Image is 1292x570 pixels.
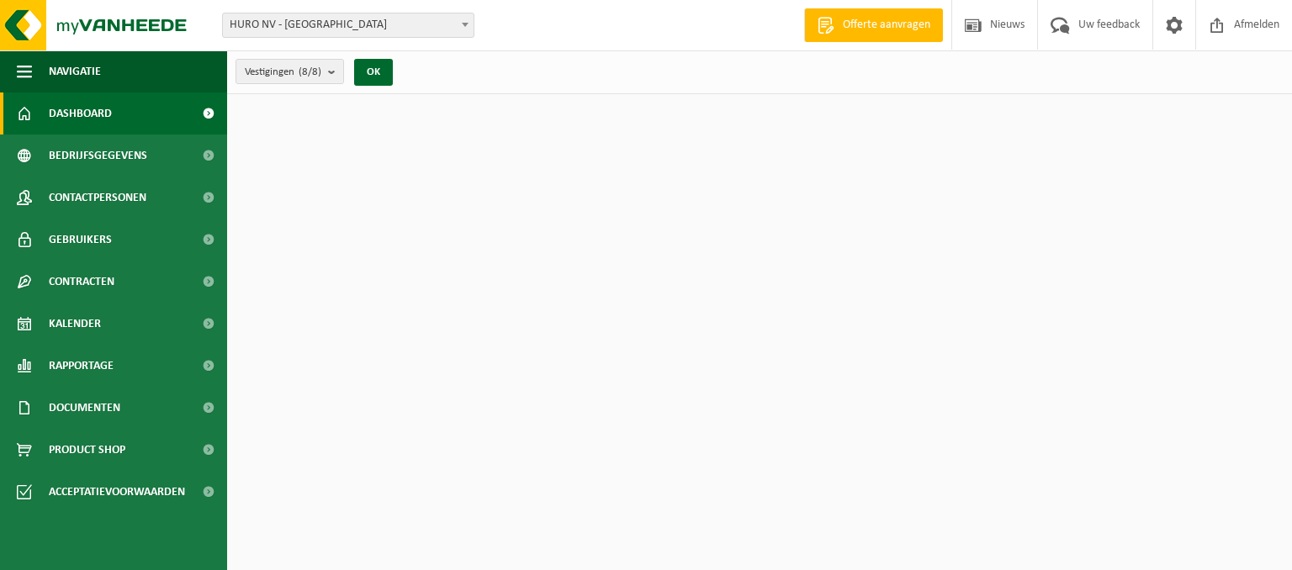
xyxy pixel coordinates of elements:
[49,345,114,387] span: Rapportage
[49,177,146,219] span: Contactpersonen
[223,13,474,37] span: HURO NV - OOSTNIEUWKERKE
[49,471,185,513] span: Acceptatievoorwaarden
[804,8,943,42] a: Offerte aanvragen
[49,50,101,92] span: Navigatie
[49,303,101,345] span: Kalender
[49,92,112,135] span: Dashboard
[49,135,147,177] span: Bedrijfsgegevens
[245,60,321,85] span: Vestigingen
[222,13,474,38] span: HURO NV - OOSTNIEUWKERKE
[49,387,120,429] span: Documenten
[354,59,393,86] button: OK
[49,261,114,303] span: Contracten
[49,429,125,471] span: Product Shop
[839,17,935,34] span: Offerte aanvragen
[299,66,321,77] count: (8/8)
[236,59,344,84] button: Vestigingen(8/8)
[49,219,112,261] span: Gebruikers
